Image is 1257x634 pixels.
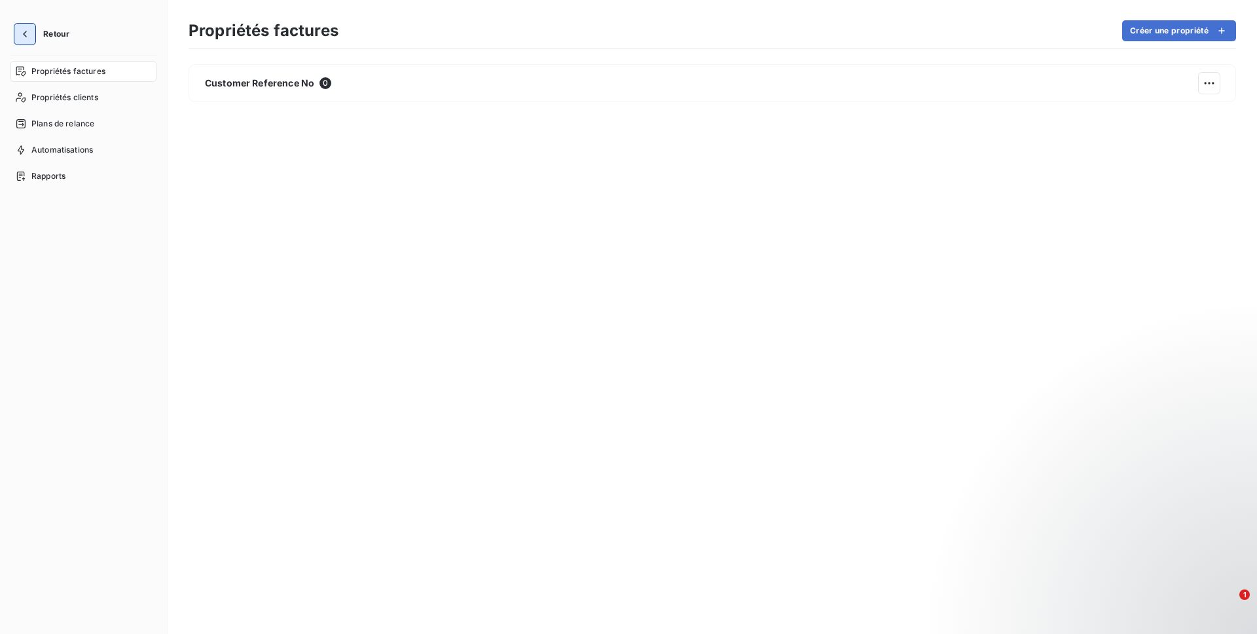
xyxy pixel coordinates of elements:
h3: Propriétés factures [189,19,338,43]
button: Retour [10,24,80,45]
iframe: Intercom notifications message [995,507,1257,599]
a: Automatisations [10,140,156,160]
a: Plans de relance [10,113,156,134]
span: Propriétés factures [31,65,105,77]
span: Propriétés clients [31,92,98,103]
a: Propriétés clients [10,87,156,108]
span: Retour [43,30,69,38]
span: Automatisations [31,144,93,156]
span: Plans de relance [31,118,94,130]
a: Rapports [10,166,156,187]
span: 1 [1239,589,1250,600]
span: Rapports [31,170,65,182]
a: Propriétés factures [10,61,156,82]
button: Créer une propriété [1122,20,1236,41]
span: 0 [319,77,331,89]
span: Customer Reference No [205,77,314,90]
iframe: Intercom live chat [1212,589,1244,621]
